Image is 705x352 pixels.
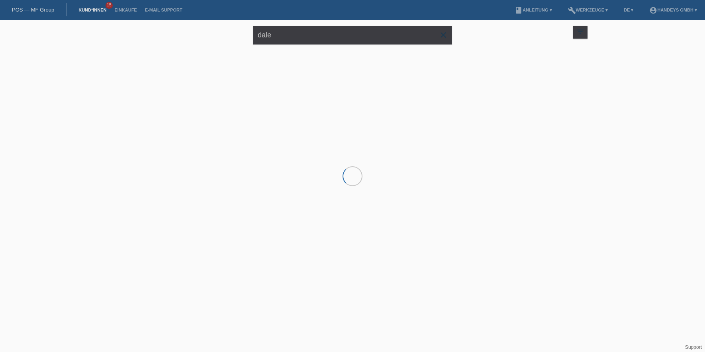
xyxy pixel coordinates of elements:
a: Einkäufe [110,8,141,12]
a: Support [685,344,702,350]
i: filter_list [576,27,585,36]
a: POS — MF Group [12,7,54,13]
input: Suche... [253,26,452,45]
a: bookAnleitung ▾ [511,8,556,12]
i: book [515,6,523,14]
a: Kund*innen [74,8,110,12]
span: 15 [106,2,113,9]
a: DE ▾ [620,8,637,12]
i: account_circle [649,6,657,14]
a: buildWerkzeuge ▾ [564,8,612,12]
i: build [568,6,576,14]
i: close [439,30,448,40]
a: E-Mail Support [141,8,186,12]
a: account_circleHandeys GmbH ▾ [645,8,701,12]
